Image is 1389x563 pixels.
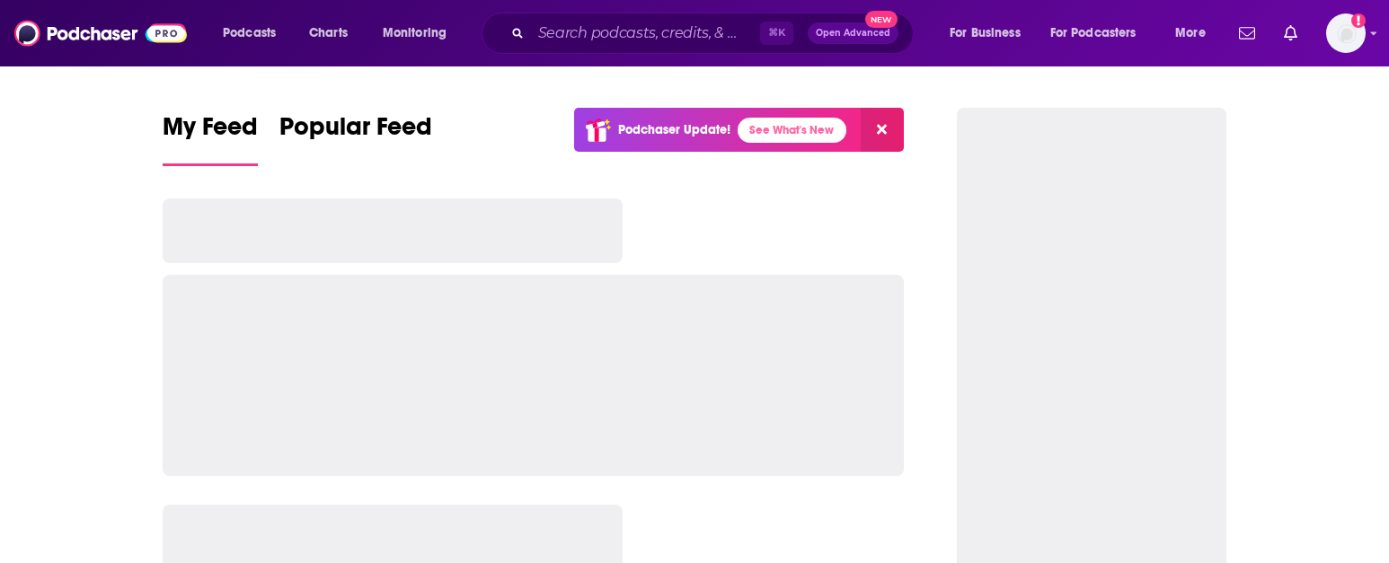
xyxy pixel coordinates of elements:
[738,118,846,143] a: See What's New
[309,21,348,46] span: Charts
[383,21,447,46] span: Monitoring
[163,111,258,153] span: My Feed
[1326,13,1366,53] span: Logged in as Padilla_3
[14,16,187,50] img: Podchaser - Follow, Share and Rate Podcasts
[618,122,730,137] p: Podchaser Update!
[499,13,931,54] div: Search podcasts, credits, & more...
[937,19,1043,48] button: open menu
[808,22,898,44] button: Open AdvancedNew
[210,19,299,48] button: open menu
[1050,21,1137,46] span: For Podcasters
[279,111,432,153] span: Popular Feed
[1326,13,1366,53] img: User Profile
[370,19,470,48] button: open menu
[1039,19,1163,48] button: open menu
[279,111,432,166] a: Popular Feed
[950,21,1021,46] span: For Business
[865,11,898,28] span: New
[223,21,276,46] span: Podcasts
[297,19,358,48] a: Charts
[760,22,793,45] span: ⌘ K
[163,111,258,166] a: My Feed
[816,29,890,38] span: Open Advanced
[1351,13,1366,28] svg: Add a profile image
[1232,18,1262,48] a: Show notifications dropdown
[1277,18,1305,48] a: Show notifications dropdown
[1175,21,1206,46] span: More
[1326,13,1366,53] button: Show profile menu
[1163,19,1228,48] button: open menu
[531,19,760,48] input: Search podcasts, credits, & more...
